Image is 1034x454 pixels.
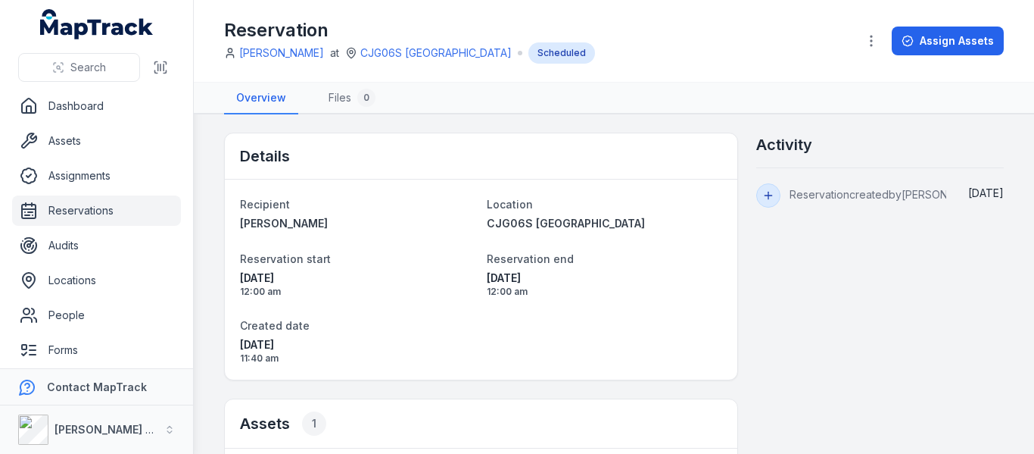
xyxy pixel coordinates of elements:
[240,271,475,298] time: 8/27/2025, 12:00:00 AM
[528,42,595,64] div: Scheduled
[487,271,721,298] time: 9/3/2025, 12:00:00 AM
[240,146,290,167] h2: Details
[487,198,533,211] span: Location
[12,300,181,330] a: People
[12,196,181,226] a: Reservations
[487,252,574,265] span: Reservation end
[240,337,475,352] span: [DATE]
[487,286,721,298] span: 12:00 am
[240,352,475,365] span: 11:40 am
[18,53,140,82] button: Search
[302,412,326,436] div: 1
[790,188,986,201] span: Reservation created by [PERSON_NAME]
[240,337,475,365] time: 8/21/2025, 11:40:19 AM
[968,186,1004,199] time: 8/21/2025, 11:40:19 AM
[239,45,324,61] a: [PERSON_NAME]
[12,91,181,121] a: Dashboard
[487,216,721,231] a: CJG06S [GEOGRAPHIC_DATA]
[487,271,721,286] span: [DATE]
[756,134,812,155] h2: Activity
[240,271,475,286] span: [DATE]
[47,380,147,393] strong: Contact MapTrack
[240,286,475,298] span: 12:00 am
[224,18,595,42] h1: Reservation
[12,161,181,191] a: Assignments
[70,60,106,75] span: Search
[357,89,375,107] div: 0
[360,45,512,61] a: CJG06S [GEOGRAPHIC_DATA]
[40,9,154,39] a: MapTrack
[316,83,388,114] a: Files0
[12,265,181,296] a: Locations
[968,186,1004,199] span: [DATE]
[240,252,331,265] span: Reservation start
[240,412,326,436] h2: Assets
[892,27,1004,55] button: Assign Assets
[487,217,645,230] span: CJG06S [GEOGRAPHIC_DATA]
[12,230,181,261] a: Audits
[240,216,475,231] a: [PERSON_NAME]
[55,423,179,436] strong: [PERSON_NAME] Group
[12,335,181,365] a: Forms
[12,126,181,156] a: Assets
[224,83,298,114] a: Overview
[240,198,290,211] span: Recipient
[330,45,339,61] span: at
[240,319,310,332] span: Created date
